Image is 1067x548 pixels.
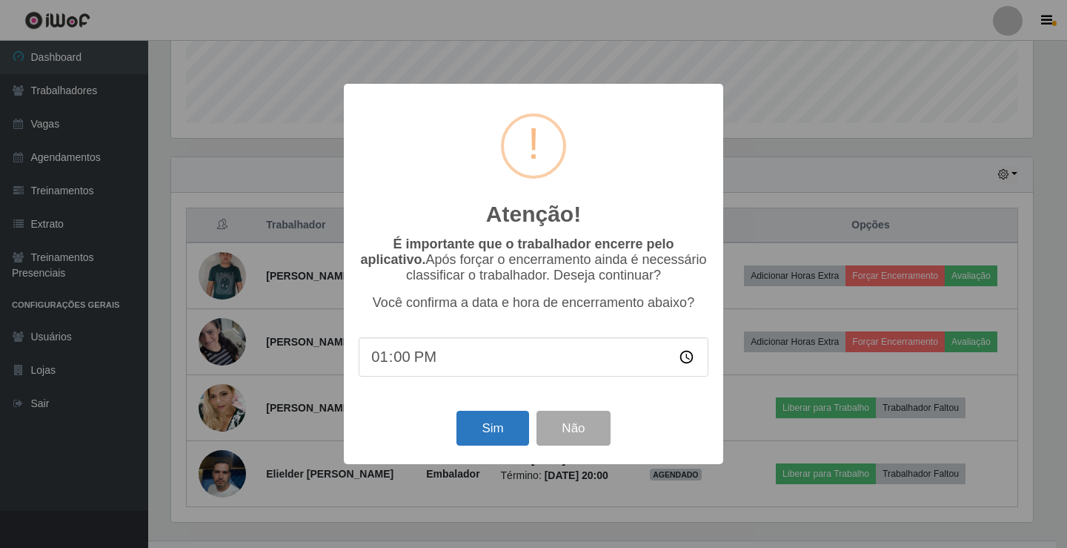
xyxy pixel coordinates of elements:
[486,201,581,228] h2: Atenção!
[359,295,708,311] p: Você confirma a data e hora de encerramento abaixo?
[456,411,528,446] button: Sim
[536,411,610,446] button: Não
[360,237,674,267] b: É importante que o trabalhador encerre pelo aplicativo.
[359,237,708,283] p: Após forçar o encerramento ainda é necessário classificar o trabalhador. Deseja continuar?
